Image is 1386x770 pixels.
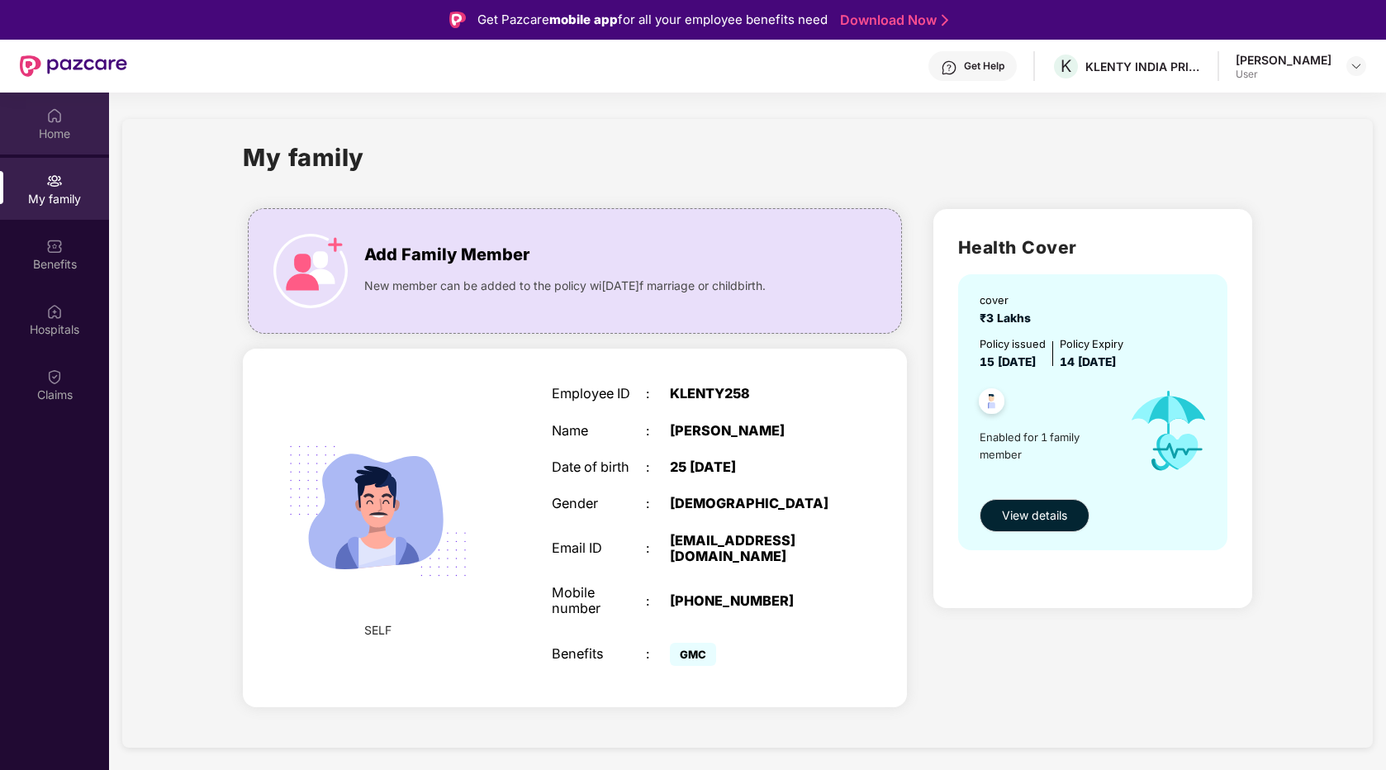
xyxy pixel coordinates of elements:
[670,643,716,666] span: GMC
[1085,59,1201,74] div: KLENTY INDIA PRIVATE LIMITED
[552,386,646,402] div: Employee ID
[549,12,618,27] strong: mobile app
[646,646,669,662] div: :
[1060,336,1123,353] div: Policy Expiry
[552,540,646,556] div: Email ID
[46,173,63,189] img: svg+xml;base64,PHN2ZyB3aWR0aD0iMjAiIGhlaWdodD0iMjAiIHZpZXdCb3g9IjAgMCAyMCAyMCIgZmlsbD0ibm9uZSIgeG...
[1060,355,1116,368] span: 14 [DATE]
[646,459,669,475] div: :
[449,12,466,28] img: Logo
[646,496,669,511] div: :
[971,383,1012,424] img: svg+xml;base64,PHN2ZyB4bWxucz0iaHR0cDovL3d3dy53My5vcmcvMjAwMC9zdmciIHdpZHRoPSI0OC45NDMiIGhlaWdodD...
[980,336,1046,353] div: Policy issued
[670,386,834,402] div: KLENTY258
[980,499,1089,532] button: View details
[941,59,957,76] img: svg+xml;base64,PHN2ZyBpZD0iSGVscC0zMngzMiIgeG1sbnM9Imh0dHA6Ly93d3cudzMub3JnLzIwMDAvc3ZnIiB3aWR0aD...
[840,12,943,29] a: Download Now
[552,496,646,511] div: Gender
[46,238,63,254] img: svg+xml;base64,PHN2ZyBpZD0iQmVuZWZpdHMiIHhtbG5zPSJodHRwOi8vd3d3LnczLm9yZy8yMDAwL3N2ZyIgd2lkdGg9Ij...
[364,621,392,639] span: SELF
[268,401,488,621] img: svg+xml;base64,PHN2ZyB4bWxucz0iaHR0cDovL3d3dy53My5vcmcvMjAwMC9zdmciIHdpZHRoPSIyMjQiIGhlaWdodD0iMT...
[273,234,348,308] img: icon
[670,496,834,511] div: [DEMOGRAPHIC_DATA]
[364,242,529,268] span: Add Family Member
[552,459,646,475] div: Date of birth
[364,277,766,295] span: New member can be added to the policy wi[DATE]f marriage or childbirth.
[670,533,834,565] div: [EMAIL_ADDRESS][DOMAIN_NAME]
[980,292,1037,309] div: cover
[552,646,646,662] div: Benefits
[958,234,1227,261] h2: Health Cover
[46,107,63,124] img: svg+xml;base64,PHN2ZyBpZD0iSG9tZSIgeG1sbnM9Imh0dHA6Ly93d3cudzMub3JnLzIwMDAvc3ZnIiB3aWR0aD0iMjAiIG...
[552,585,646,617] div: Mobile number
[46,303,63,320] img: svg+xml;base64,PHN2ZyBpZD0iSG9zcGl0YWxzIiB4bWxucz0iaHR0cDovL3d3dy53My5vcmcvMjAwMC9zdmciIHdpZHRoPS...
[646,593,669,609] div: :
[980,355,1036,368] span: 15 [DATE]
[646,423,669,439] div: :
[646,540,669,556] div: :
[477,10,828,30] div: Get Pazcare for all your employee benefits need
[1350,59,1363,73] img: svg+xml;base64,PHN2ZyBpZD0iRHJvcGRvd24tMzJ4MzIiIHhtbG5zPSJodHRwOi8vd3d3LnczLm9yZy8yMDAwL3N2ZyIgd2...
[670,459,834,475] div: 25 [DATE]
[1236,68,1331,81] div: User
[964,59,1004,73] div: Get Help
[1236,52,1331,68] div: [PERSON_NAME]
[1002,506,1067,525] span: View details
[670,423,834,439] div: [PERSON_NAME]
[646,386,669,402] div: :
[670,593,834,609] div: [PHONE_NUMBER]
[980,311,1037,325] span: ₹3 Lakhs
[1113,372,1224,491] img: icon
[243,139,364,176] h1: My family
[46,368,63,385] img: svg+xml;base64,PHN2ZyBpZD0iQ2xhaW0iIHhtbG5zPSJodHRwOi8vd3d3LnczLm9yZy8yMDAwL3N2ZyIgd2lkdGg9IjIwIi...
[20,55,127,77] img: New Pazcare Logo
[942,12,948,29] img: Stroke
[1061,56,1071,76] span: K
[980,429,1113,463] span: Enabled for 1 family member
[552,423,646,439] div: Name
